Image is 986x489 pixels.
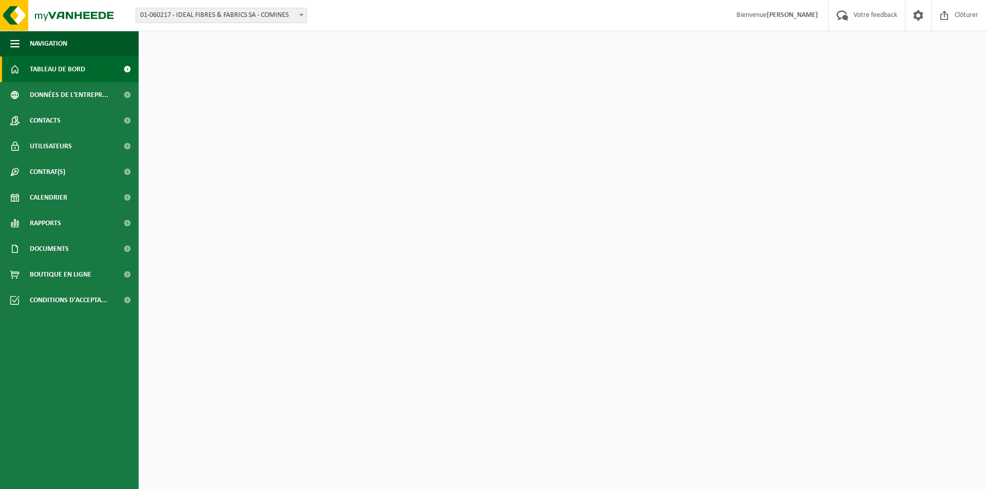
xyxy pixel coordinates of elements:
[136,8,307,23] span: 01-060217 - IDEAL FIBRES & FABRICS SA - COMINES
[30,159,65,185] span: Contrat(s)
[767,11,818,19] strong: [PERSON_NAME]
[30,236,69,262] span: Documents
[30,108,61,133] span: Contacts
[30,185,67,210] span: Calendrier
[30,262,91,287] span: Boutique en ligne
[30,133,72,159] span: Utilisateurs
[30,31,67,56] span: Navigation
[30,82,108,108] span: Données de l'entrepr...
[30,210,61,236] span: Rapports
[30,56,85,82] span: Tableau de bord
[30,287,107,313] span: Conditions d'accepta...
[136,8,307,23] span: 01-060217 - IDEAL FIBRES & FABRICS SA - COMINES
